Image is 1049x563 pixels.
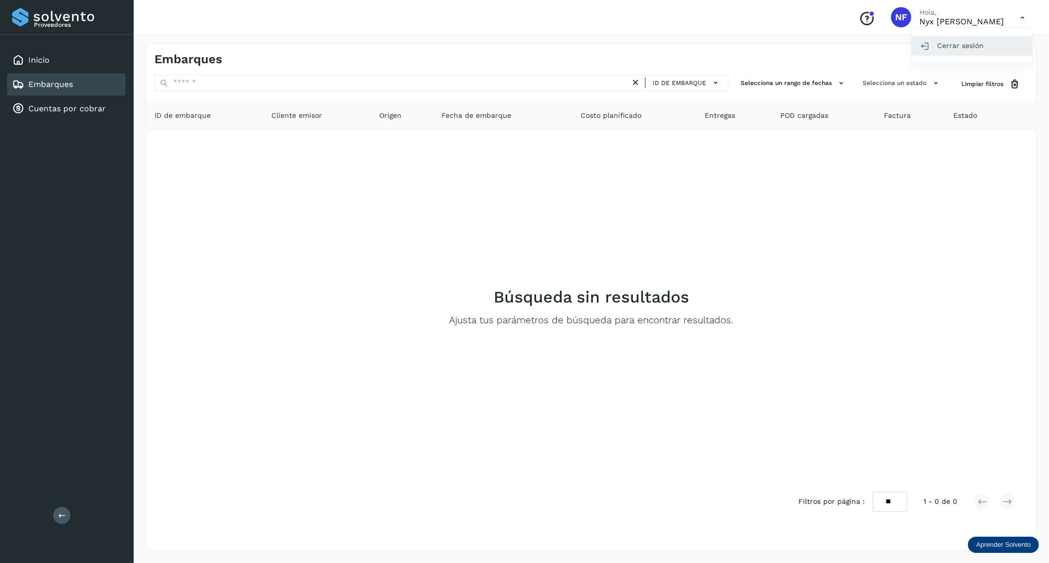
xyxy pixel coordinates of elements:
[912,36,1032,55] div: Cerrar sesión
[34,21,122,28] p: Proveedores
[7,49,126,71] div: Inicio
[7,73,126,96] div: Embarques
[28,79,73,89] a: Embarques
[976,541,1031,549] p: Aprender Solvento
[968,537,1039,553] div: Aprender Solvento
[28,55,50,65] a: Inicio
[28,104,106,113] a: Cuentas por cobrar
[7,98,126,120] div: Cuentas por cobrar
